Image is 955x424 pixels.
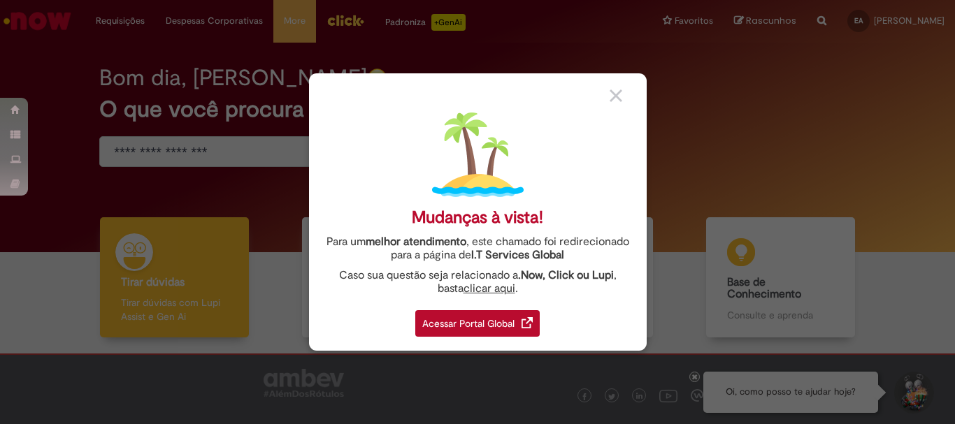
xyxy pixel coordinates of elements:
div: Caso sua questão seja relacionado a , basta . [319,269,636,295]
strong: melhor atendimento [366,235,466,249]
div: Para um , este chamado foi redirecionado para a página de [319,235,636,262]
img: island.png [432,109,524,200]
a: Acessar Portal Global [415,302,540,337]
img: redirect_link.png [522,317,533,328]
strong: .Now, Click ou Lupi [518,268,614,282]
img: close_button_grey.png [610,89,622,102]
a: clicar aqui [464,274,515,295]
div: Acessar Portal Global [415,310,540,337]
div: Mudanças à vista! [412,207,543,228]
a: I.T Services Global [471,240,564,262]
